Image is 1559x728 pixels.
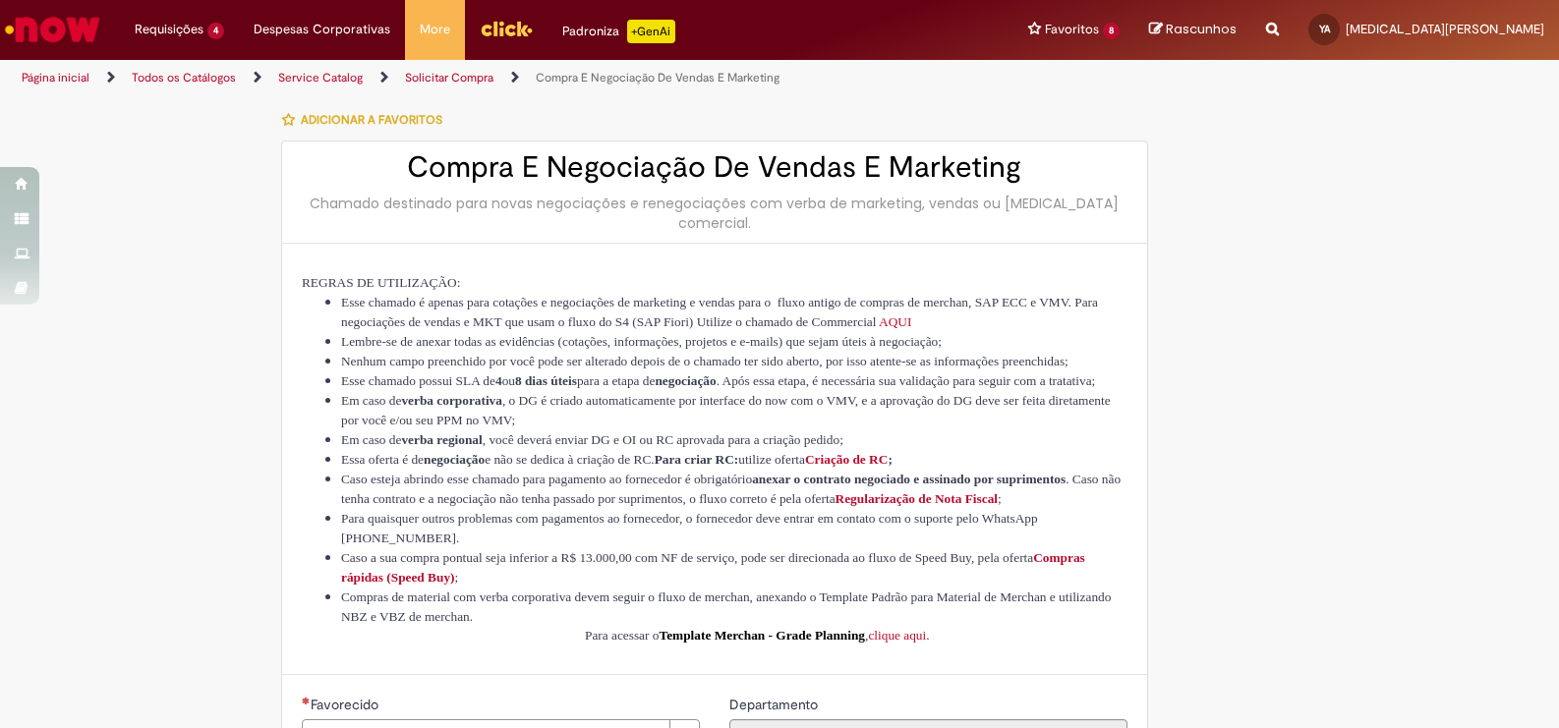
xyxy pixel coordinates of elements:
[341,393,1111,427] span: , o DG é criado automaticamente por interface do now com o VMV, e a aprovação do DG deve ser feit...
[836,489,998,507] a: Regularização de Nota Fiscal
[341,432,401,447] span: Em caso de
[717,373,1096,388] span: . Após essa etapa, é necessária sua validação para seguir com a tratativa;
[341,548,1085,586] a: Compras rápidas (Speed Buy)
[536,70,779,85] a: Compra E Negociação De Vendas E Marketing
[1319,23,1330,35] span: YA
[805,452,888,467] span: Criação de RC
[447,275,460,290] span: O:
[341,472,752,486] span: Caso esteja abrindo esse chamado para pagamento ao fornecedor é obrigatório
[302,275,430,290] span: REGRAS DE UTILIZA
[341,334,942,349] span: Lembre-se de anexar todas as evidências (cotações, informações, projetos e e-mails) que sejam úte...
[752,472,1066,486] span: anexar o contrato negociado e assinado por suprimentos
[278,70,363,85] a: Service Catalog
[483,432,843,447] span: , você deverá enviar DG e OI ou RC aprovada para a criação pedido;
[480,14,533,43] img: click_logo_yellow_360x200.png
[254,20,390,39] span: Despesas Corporativas
[311,696,382,713] span: Necessários - Favorecido
[627,20,675,43] p: +GenAi
[879,312,911,330] a: AQUI
[132,70,236,85] a: Todos os Catálogos
[15,60,1024,96] ul: Trilhas de página
[341,452,424,467] span: Essa oferta é de
[22,70,89,85] a: Página inicial
[1045,20,1099,39] span: Favoritos
[655,452,739,467] span: Para criar RC:
[401,393,502,408] span: verba corporativa
[401,432,482,447] span: verba regional
[805,450,888,468] a: Criação de RC
[405,70,493,85] a: Solicitar Compra
[729,695,822,714] label: Somente leitura - Departamento
[655,373,716,388] span: negociação
[495,373,502,388] span: 4
[868,628,926,643] a: clique aqui
[341,373,495,388] span: Esse chamado possui SLA de
[492,295,734,309] span: cotações e negociações de marketing e vendas
[485,452,654,467] span: e não se dedica à criação de RC.
[1103,23,1120,39] span: 8
[302,697,311,704] span: Necessários
[998,491,1002,506] span: ;
[281,99,453,140] button: Adicionar a Favoritos
[865,628,868,643] span: ,
[585,628,660,643] span: Para acessar o
[135,20,203,39] span: Requisições
[1346,21,1544,37] span: [MEDICAL_DATA][PERSON_NAME]
[455,570,459,585] span: ;
[738,452,805,467] span: utilize oferta
[341,295,1098,329] span: para o fluxo antigo de compras de merchan, SAP ECC e VMV. Para negociações de vendas e MKT que us...
[888,452,892,467] span: ;
[659,628,865,643] span: Template Merchan - Grade Planning
[341,589,1111,624] span: Compras de material com verba corporativa devem seguir o fluxo de merchan, anexando o Template Pa...
[502,373,515,388] span: ou
[302,194,1127,233] div: Chamado destinado para novas negociações e renegociações com verba de marketing, vendas ou [MEDIC...
[341,550,1033,565] span: Caso a sua compra pontual seja inferior a R$ 13.000,00 com NF de serviço, pode ser direcionada ao...
[207,23,224,39] span: 4
[562,20,675,43] div: Padroniza
[341,354,1068,368] span: Nenhum campo preenchido por você pode ser alterado depois de o chamado ter sido aberto, por isso ...
[515,373,577,388] span: 8 dias úteis
[341,393,401,408] span: Em caso de
[420,20,450,39] span: More
[577,373,656,388] span: para a etapa de
[301,112,442,128] span: Adicionar a Favoritos
[430,275,448,290] span: ÇÃ
[879,314,911,329] span: AQUI
[1166,20,1237,38] span: Rascunhos
[341,511,1038,545] span: Para quaisquer outros problemas com pagamentos ao fornecedor, o fornecedor deve entrar em contato...
[424,452,485,467] span: negociação
[1149,21,1237,39] a: Rascunhos
[836,491,998,506] span: Regularização de Nota Fiscal
[2,10,103,49] img: ServiceNow
[302,151,1127,184] h2: Compra E Negociação De Vendas E Marketing
[926,628,929,643] span: .
[729,696,822,713] span: Somente leitura - Departamento
[341,295,490,309] span: Esse chamado é apenas para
